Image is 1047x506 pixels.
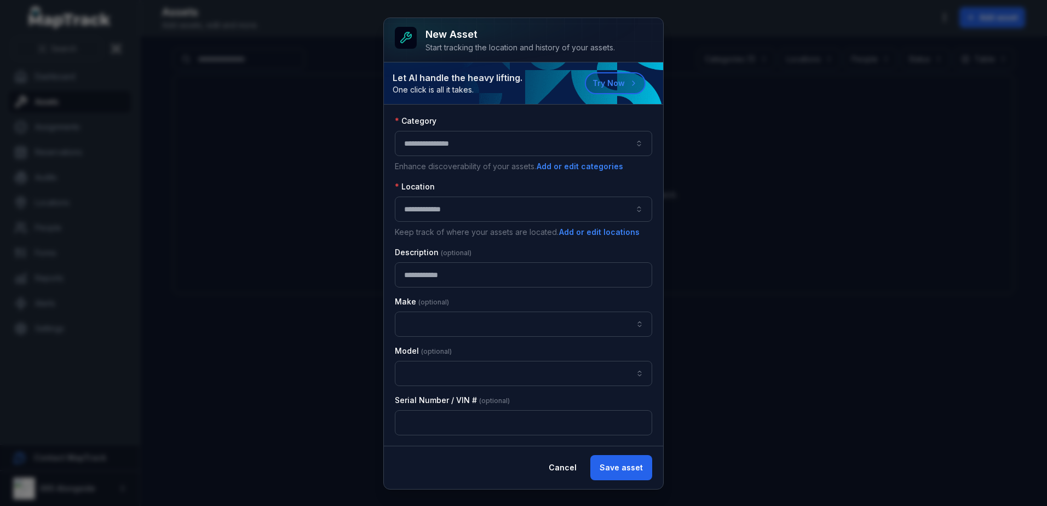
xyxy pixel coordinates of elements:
label: Category [395,116,436,127]
div: Start tracking the location and history of your assets. [425,42,615,53]
span: One click is all it takes. [393,84,522,95]
label: Model [395,346,452,357]
h3: New asset [425,27,615,42]
button: Add or edit locations [559,226,640,238]
button: Cancel [539,455,586,480]
button: Add or edit categories [536,160,624,173]
p: Enhance discoverability of your assets. [395,160,652,173]
button: Try Now [585,72,646,94]
label: Last service date [395,444,494,455]
label: Description [395,247,471,258]
button: Save asset [590,455,652,480]
strong: Let AI handle the heavy lifting. [393,71,522,84]
p: Keep track of where your assets are located. [395,226,652,238]
label: Make [395,296,449,307]
input: asset-add:cf[372ede5e-5430-4034-be4c-3789af5fa247]-label [395,361,652,386]
label: Location [395,181,435,192]
input: asset-add:cf[2c9a1bd6-738d-4b2a-ac98-3f96f4078ca0]-label [395,312,652,337]
label: Serial Number / VIN # [395,395,510,406]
